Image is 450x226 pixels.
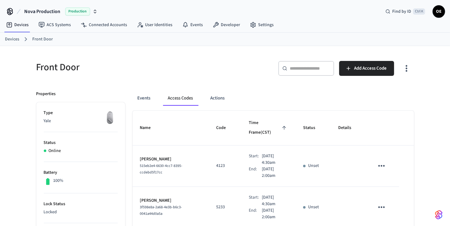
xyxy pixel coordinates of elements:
[216,123,234,133] span: Code
[36,91,56,97] p: Properties
[132,19,177,30] a: User Identities
[32,36,53,43] a: Front Door
[354,64,387,72] span: Add Access Code
[53,178,63,184] p: 100%
[216,204,234,210] p: 5233
[206,91,230,106] button: Actions
[262,194,288,207] p: [DATE] 4:30am
[216,163,234,169] p: 4123
[5,36,19,43] a: Devices
[140,197,202,204] p: [PERSON_NAME]
[338,123,359,133] span: Details
[249,166,262,179] div: End:
[36,61,221,74] h5: Front Door
[392,8,411,15] span: Find by ID
[262,166,288,179] p: [DATE] 2:00am
[44,169,118,176] p: Battery
[133,91,156,106] button: Events
[44,140,118,146] p: Status
[303,123,323,133] span: Status
[249,194,262,207] div: Start:
[245,19,279,30] a: Settings
[76,19,132,30] a: Connected Accounts
[140,163,183,175] span: 515eb2e4-6630-4cc7-8395-ccdebd5f17cc
[140,205,182,216] span: 3f598e8a-2a68-4e3b-b6c3-0041a44d0a5a
[34,19,76,30] a: ACS Systems
[44,110,118,116] p: Type
[44,118,118,124] p: Yale
[65,7,90,16] span: Production
[249,207,262,220] div: End:
[177,19,208,30] a: Events
[133,91,414,106] div: ant example
[413,8,425,15] span: Ctrl K
[163,91,198,106] button: Access Codes
[44,201,118,207] p: Lock Status
[262,153,288,166] p: [DATE] 4:30am
[308,163,319,169] p: Unset
[249,118,288,138] span: Time Frame(CST)
[140,123,159,133] span: Name
[1,19,34,30] a: Devices
[380,6,430,17] div: Find by IDCtrl K
[433,5,445,18] button: OE
[24,8,60,15] span: Nova Production
[140,156,202,163] p: [PERSON_NAME]
[102,110,118,125] img: August Wifi Smart Lock 3rd Gen, Silver, Front
[208,19,245,30] a: Developer
[44,209,118,215] p: Locked
[308,204,319,210] p: Unset
[435,210,443,220] img: SeamLogoGradient.69752ec5.svg
[339,61,394,76] button: Add Access Code
[49,148,61,154] p: Online
[433,6,444,17] span: OE
[249,153,262,166] div: Start:
[262,207,288,220] p: [DATE] 2:00am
